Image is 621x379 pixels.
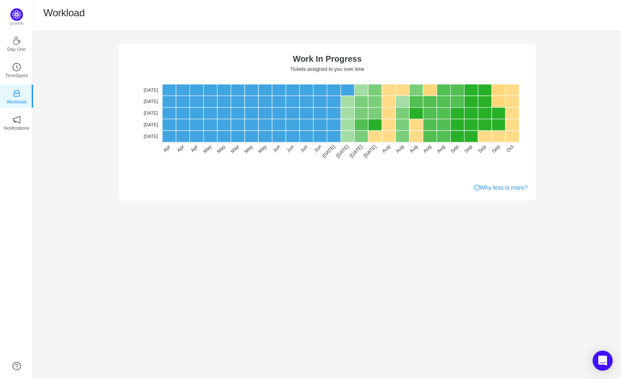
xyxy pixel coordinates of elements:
i: icon: clock-circle [13,63,21,71]
i: icon: info-circle [474,185,480,191]
tspan: [DATE] [144,110,158,115]
p: Day One [7,45,25,53]
a: icon: notificationNotifications [13,118,21,126]
tspan: Aug [381,144,391,154]
tspan: Aug [422,144,432,154]
tspan: [DATE] [144,122,158,127]
tspan: May [243,144,254,155]
text: Tickets assigned to you over time [290,66,364,72]
a: icon: question-circle [13,362,21,370]
tspan: May [230,144,240,155]
tspan: Aug [394,144,405,154]
p: Notifications [4,124,29,132]
h1: Workload [43,7,85,19]
div: Open Intercom Messenger [593,351,613,371]
text: Work In Progress [293,54,361,63]
tspan: Aug [436,144,446,154]
i: icon: coffee [13,37,21,45]
tspan: Sep [491,143,501,154]
tspan: Sep [477,143,487,154]
tspan: [DATE] [335,144,350,159]
tspan: Apr [162,144,172,153]
a: icon: inboxWorkload [13,92,21,100]
tspan: [DATE] [144,134,158,139]
p: Workload [7,98,26,105]
a: icon: clock-circleTimeSpent [13,65,21,74]
a: icon: coffeeDay One [13,39,21,48]
tspan: Jun [285,144,295,154]
tspan: Aug [408,144,419,154]
tspan: [DATE] [144,99,158,104]
i: icon: inbox [13,89,21,98]
p: TimeSpent [5,72,28,79]
tspan: Sep [463,143,474,154]
tspan: Apr [176,144,185,153]
p: Quantify [10,21,24,27]
tspan: May [257,144,268,155]
a: Why less is more? [474,183,528,192]
tspan: Jun [272,144,282,154]
tspan: Oct [505,143,515,153]
i: icon: notification [13,115,21,124]
img: Quantify [10,8,23,21]
tspan: [DATE] [144,88,158,93]
tspan: [DATE] [321,144,336,159]
tspan: May [202,144,213,155]
tspan: May [216,144,227,155]
tspan: Sep [449,143,460,154]
tspan: [DATE] [348,144,364,159]
tspan: [DATE] [362,144,378,159]
tspan: Jun [313,144,323,154]
tspan: Apr [189,144,199,153]
tspan: Jun [299,144,309,154]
